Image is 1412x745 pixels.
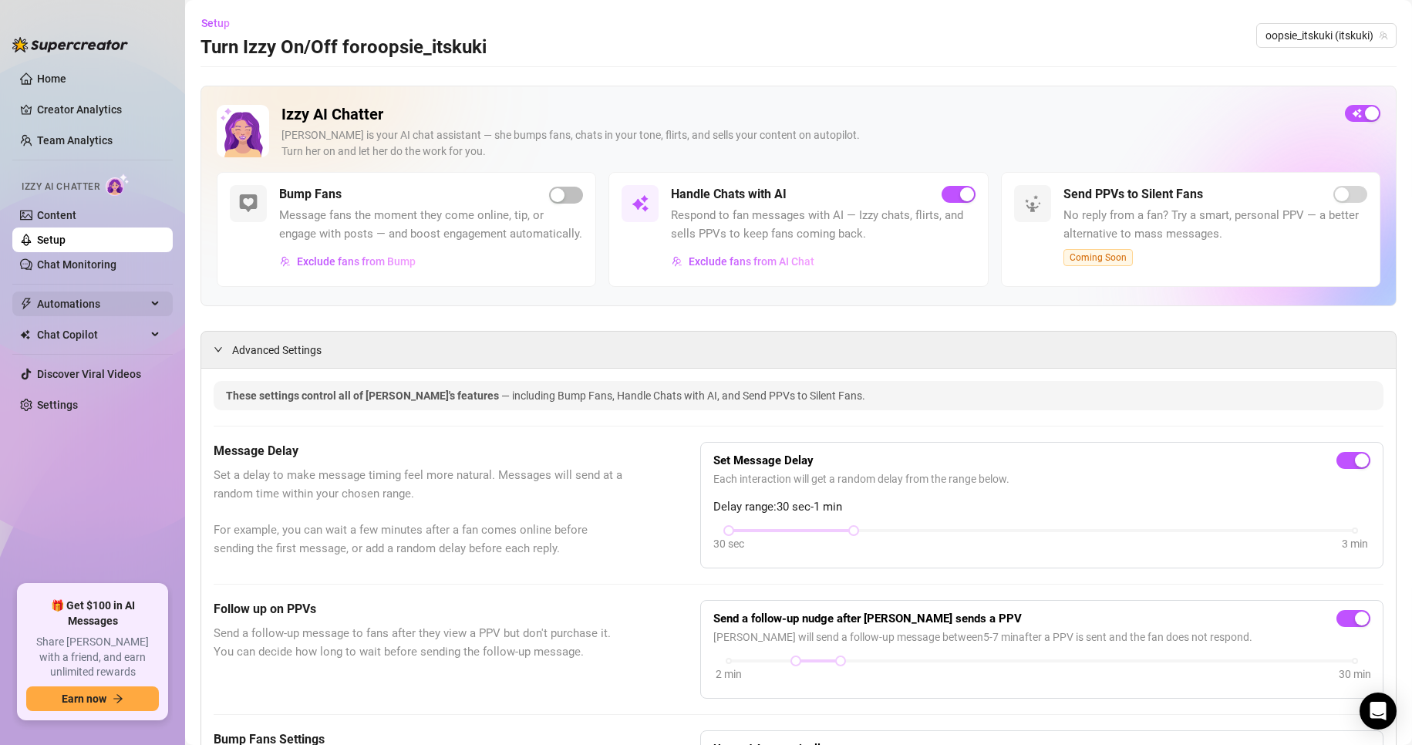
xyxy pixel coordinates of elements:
img: svg%3e [239,194,258,213]
a: Settings [37,399,78,411]
div: Open Intercom Messenger [1360,693,1397,730]
button: Exclude fans from AI Chat [671,249,815,274]
span: No reply from a fan? Try a smart, personal PPV — a better alternative to mass messages. [1063,207,1367,243]
img: logo-BBDzfeDw.svg [12,37,128,52]
strong: Set Message Delay [713,453,814,467]
span: [PERSON_NAME] will send a follow-up message between 5 - 7 min after a PPV is sent and the fan doe... [713,629,1370,646]
span: Izzy AI Chatter [22,180,99,194]
img: Chat Copilot [20,329,30,340]
a: Team Analytics [37,134,113,147]
a: Content [37,209,76,221]
a: Chat Monitoring [37,258,116,271]
span: Advanced Settings [232,342,322,359]
h3: Turn Izzy On/Off for oopsie_itskuki [201,35,487,60]
h5: Follow up on PPVs [214,600,623,619]
h5: Handle Chats with AI [671,185,787,204]
button: Setup [201,11,242,35]
span: Automations [37,292,147,316]
a: Setup [37,234,66,246]
span: team [1379,31,1388,40]
img: Izzy AI Chatter [217,105,269,157]
span: Delay range: 30 sec - 1 min [713,498,1370,517]
strong: Send a follow-up nudge after [PERSON_NAME] sends a PPV [713,612,1022,625]
span: Earn now [62,693,106,705]
button: Exclude fans from Bump [279,249,416,274]
button: Earn nowarrow-right [26,686,159,711]
div: [PERSON_NAME] is your AI chat assistant — she bumps fans, chats in your tone, flirts, and sells y... [281,127,1333,160]
h2: Izzy AI Chatter [281,105,1333,124]
div: 30 min [1339,666,1371,683]
a: Home [37,72,66,85]
img: svg%3e [631,194,649,213]
span: thunderbolt [20,298,32,310]
span: Exclude fans from AI Chat [689,255,814,268]
img: svg%3e [672,256,682,267]
div: 30 sec [713,535,744,552]
span: Exclude fans from Bump [297,255,416,268]
img: AI Chatter [106,174,130,196]
h5: Send PPVs to Silent Fans [1063,185,1203,204]
h5: Bump Fans [279,185,342,204]
span: Coming Soon [1063,249,1133,266]
span: Send a follow-up message to fans after they view a PPV but don't purchase it. You can decide how ... [214,625,623,661]
span: oopsie_itskuki (itskuki) [1265,24,1387,47]
span: 🎁 Get $100 in AI Messages [26,598,159,629]
span: Set a delay to make message timing feel more natural. Messages will send at a random time within ... [214,467,623,558]
div: 2 min [716,666,742,683]
a: Creator Analytics [37,97,160,122]
div: expanded [214,341,232,358]
a: Discover Viral Videos [37,368,141,380]
span: Message fans the moment they come online, tip, or engage with posts — and boost engagement automa... [279,207,583,243]
h5: Message Delay [214,442,623,460]
span: Setup [201,17,230,29]
span: Share [PERSON_NAME] with a friend, and earn unlimited rewards [26,635,159,680]
span: — including Bump Fans, Handle Chats with AI, and Send PPVs to Silent Fans. [501,389,865,402]
span: expanded [214,345,223,354]
span: These settings control all of [PERSON_NAME]'s features [226,389,501,402]
span: Chat Copilot [37,322,147,347]
div: 3 min [1342,535,1368,552]
img: svg%3e [280,256,291,267]
span: Respond to fan messages with AI — Izzy chats, flirts, and sells PPVs to keep fans coming back. [671,207,975,243]
span: Each interaction will get a random delay from the range below. [713,470,1370,487]
span: arrow-right [113,693,123,704]
img: svg%3e [1023,194,1042,213]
